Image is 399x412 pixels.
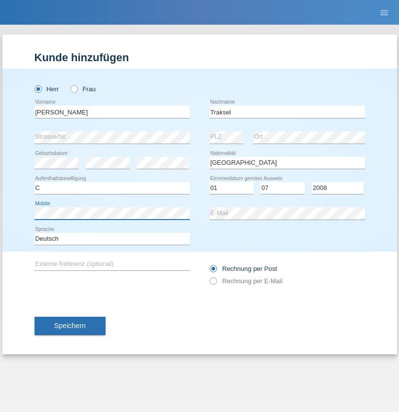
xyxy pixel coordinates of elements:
input: Frau [71,85,77,92]
label: Rechnung per E-Mail [210,277,283,285]
span: Speichern [54,322,86,330]
label: Rechnung per Post [210,265,277,272]
label: Frau [71,85,96,93]
input: Rechnung per Post [210,265,216,277]
a: menu [374,9,394,15]
h1: Kunde hinzufügen [35,51,365,64]
input: Rechnung per E-Mail [210,277,216,290]
button: Speichern [35,317,106,336]
input: Herr [35,85,41,92]
i: menu [379,8,389,18]
label: Herr [35,85,59,93]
